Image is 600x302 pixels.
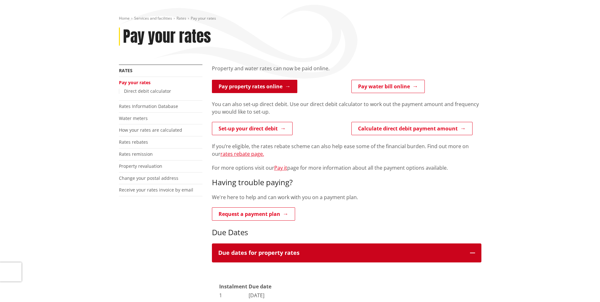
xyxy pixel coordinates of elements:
[212,65,481,80] div: Property and water rates can now be paid online.
[119,115,148,121] a: Water meters
[212,178,481,187] h3: Having trouble paying?
[571,275,594,298] iframe: Messenger Launcher
[212,193,481,201] p: We're here to help and can work with you on a payment plan.
[119,79,151,85] a: Pay your rates
[351,80,425,93] a: Pay water bill online
[248,291,272,299] td: [DATE]
[219,291,248,299] td: 1
[351,122,473,135] a: Calculate direct debit payment amount
[212,164,481,172] p: For more options visit our page for more information about all the payment options available.
[249,283,271,290] strong: Due date
[274,164,287,171] a: Pay it
[220,150,264,157] a: rates rebate page.
[119,163,162,169] a: Property revaluation
[119,187,193,193] a: Receive your rates invoice by email
[212,207,295,221] a: Request a payment plan
[212,243,481,262] button: Due dates for property rates
[176,16,186,21] a: Rates
[119,103,178,109] a: Rates Information Database
[119,127,182,133] a: How your rates are calculated
[123,28,211,46] h1: Pay your rates
[212,80,297,93] a: Pay property rates online
[119,67,133,73] a: Rates
[212,142,481,158] p: If you’re eligible, the rates rebate scheme can also help ease some of the financial burden. Find...
[119,16,481,21] nav: breadcrumb
[124,88,171,94] a: Direct debit calculator
[119,151,153,157] a: Rates remission
[119,175,178,181] a: Change your postal address
[212,122,293,135] a: Set-up your direct debit
[212,228,481,237] h3: Due Dates
[191,16,216,21] span: Pay your rates
[218,250,464,256] h3: Due dates for property rates
[219,283,247,290] strong: Instalment
[119,16,130,21] a: Home
[119,139,148,145] a: Rates rebates
[134,16,172,21] a: Services and facilities
[212,100,481,116] p: You can also set-up direct debit. Use our direct debit calculator to work out the payment amount ...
